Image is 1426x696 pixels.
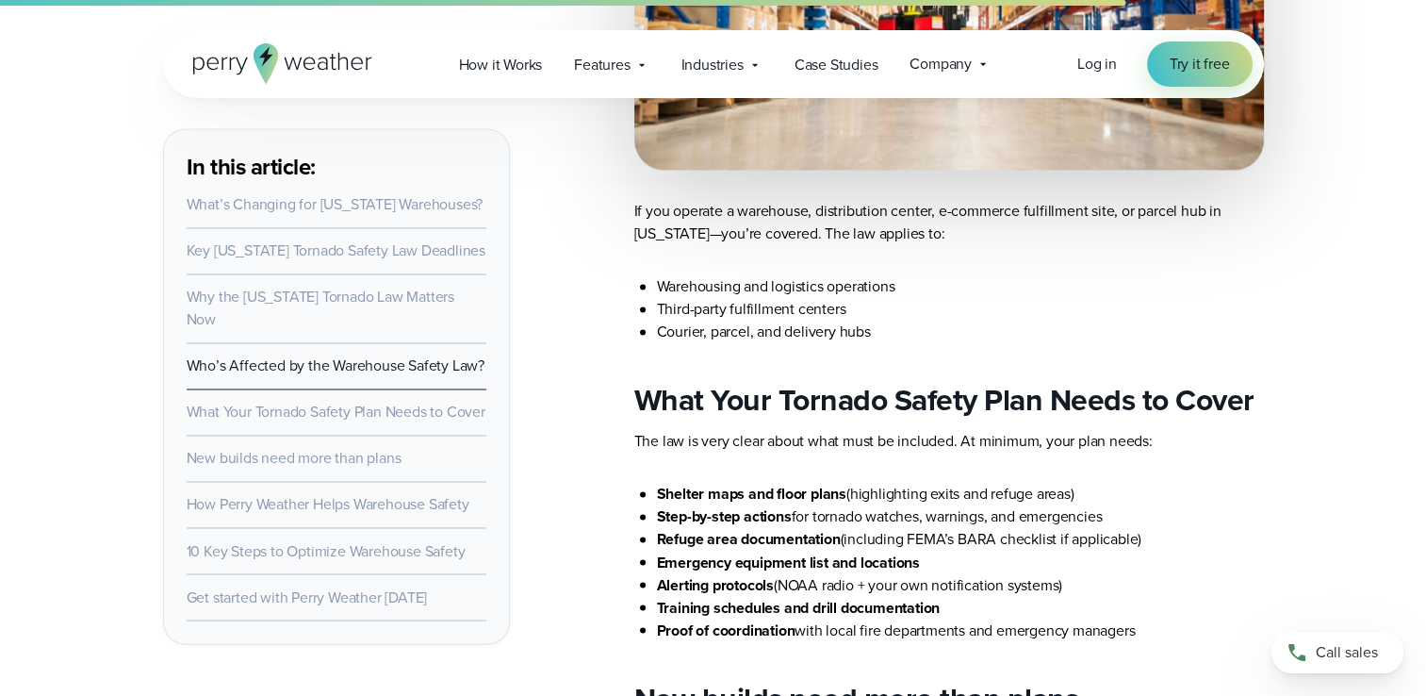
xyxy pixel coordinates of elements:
[187,240,485,261] a: Key [US_STATE] Tornado Safety Law Deadlines
[795,54,878,76] span: Case Studies
[634,200,1264,245] p: If you operate a warehouse, distribution center, e-commerce fulfillment site, or parcel hub in [U...
[187,586,428,607] a: Get started with Perry Weather [DATE]
[634,381,1264,419] h2: What Your Tornado Safety Plan Needs to Cover
[657,483,1264,505] li: (highlighting exits and refuge areas)
[187,193,484,215] a: What’s Changing for [US_STATE] Warehouses?
[657,551,920,572] strong: Emergency equipment list and locations
[657,528,841,550] strong: Refuge area documentation
[779,45,894,84] a: Case Studies
[1170,53,1230,75] span: Try it free
[657,505,1264,528] li: for tornado watches, warnings, and emergencies
[443,45,559,84] a: How it Works
[657,619,1264,641] li: with local fire departments and emergency managers
[574,54,630,76] span: Features
[187,401,485,423] a: What Your Tornado Safety Plan Needs to Cover
[657,528,1264,551] li: (including FEMA’s BARA checklist if applicable)
[1077,53,1117,75] a: Log in
[657,573,774,595] strong: Alerting protocols
[657,619,795,640] strong: Proof of coordination
[657,573,1264,596] li: (NOAA radio + your own notification systems)
[657,505,792,527] strong: Step-by-step actions
[187,286,454,330] a: Why the [US_STATE] Tornado Law Matters Now
[657,596,941,618] strong: Training schedules and drill documentation
[187,447,402,469] a: New builds need more than plans
[657,275,1264,298] li: Warehousing and logistics operations
[1271,632,1403,673] a: Call sales
[187,152,486,182] h3: In this article:
[910,53,972,75] span: Company
[187,493,469,515] a: How Perry Weather Helps Warehouse Safety
[657,321,1264,343] li: Courier, parcel, and delivery hubs
[681,54,744,76] span: Industries
[657,298,1264,321] li: Third-party fulfillment centers
[634,430,1264,453] p: The law is very clear about what must be included. At minimum, your plan needs:
[459,54,543,76] span: How it Works
[1147,41,1253,87] a: Try it free
[1316,641,1378,664] span: Call sales
[657,483,846,505] strong: Shelter maps and floor plans
[187,539,466,561] a: 10 Key Steps to Optimize Warehouse Safety
[187,355,484,376] a: Who’s Affected by the Warehouse Safety Law?
[1077,53,1117,75] span: Log in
